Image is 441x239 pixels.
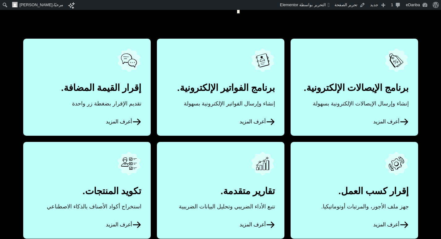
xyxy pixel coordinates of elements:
[157,142,284,239] a: أعرف المزيد
[373,220,409,229] span: أعرف المزيد
[106,220,141,229] span: أعرف المزيد
[106,117,141,126] span: أعرف المزيد
[240,117,275,126] span: أعرف المزيد
[23,142,151,239] a: أعرف المزيد
[23,39,151,135] a: أعرف المزيد
[291,142,418,239] a: أعرف المزيد
[373,117,409,126] span: أعرف المزيد
[157,39,284,135] a: أعرف المزيد
[291,39,418,135] a: أعرف المزيد
[280,2,326,7] span: التحرير بواسطة Elementor
[240,220,275,229] span: أعرف المزيد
